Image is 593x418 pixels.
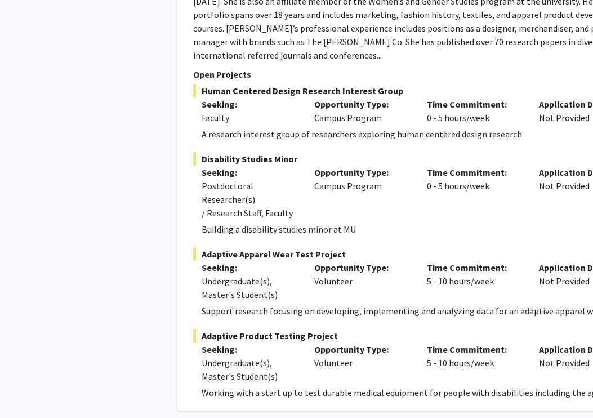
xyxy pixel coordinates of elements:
div: 5 - 10 hours/week [418,261,531,301]
div: Faculty [202,111,297,124]
p: Time Commitment: [427,97,523,111]
p: Opportunity Type: [314,261,410,274]
p: Opportunity Type: [314,97,410,111]
p: Seeking: [202,166,297,179]
div: Campus Program [306,166,418,220]
div: 0 - 5 hours/week [418,97,531,124]
iframe: Chat [8,367,48,410]
div: Postdoctoral Researcher(s) / Research Staff, Faculty [202,179,297,220]
div: Volunteer [306,261,418,301]
div: 0 - 5 hours/week [418,166,531,220]
div: Undergraduate(s), Master's Student(s) [202,356,297,383]
p: Seeking: [202,97,297,111]
div: Undergraduate(s), Master's Student(s) [202,274,297,301]
div: Volunteer [306,343,418,383]
p: Opportunity Type: [314,166,410,179]
p: Seeking: [202,261,297,274]
p: Time Commitment: [427,166,523,179]
p: Time Commitment: [427,343,523,356]
p: Seeking: [202,343,297,356]
div: 5 - 10 hours/week [418,343,531,383]
p: Time Commitment: [427,261,523,274]
div: Campus Program [306,97,418,124]
p: Opportunity Type: [314,343,410,356]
